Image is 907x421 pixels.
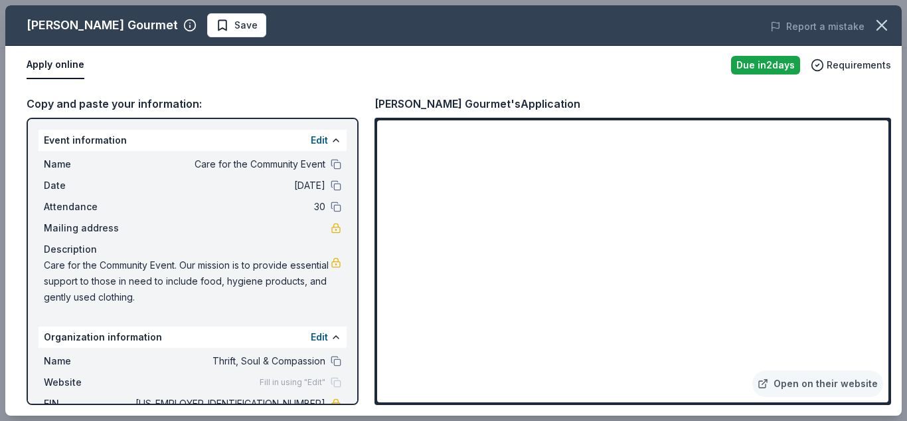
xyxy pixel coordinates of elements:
[27,51,84,79] button: Apply online
[811,57,891,73] button: Requirements
[311,132,328,148] button: Edit
[27,95,359,112] div: Copy and paste your information:
[770,19,865,35] button: Report a mistake
[44,156,133,172] span: Name
[374,95,580,112] div: [PERSON_NAME] Gourmet's Application
[44,353,133,369] span: Name
[133,178,325,194] span: [DATE]
[39,327,347,348] div: Organization information
[752,370,883,397] a: Open on their website
[44,220,133,236] span: Mailing address
[827,57,891,73] span: Requirements
[731,56,800,74] div: Due in 2 days
[44,374,133,390] span: Website
[39,130,347,151] div: Event information
[44,257,331,305] span: Care for the Community Event. Our mission is to provide essential support to those in need to inc...
[133,199,325,215] span: 30
[234,17,258,33] span: Save
[133,396,325,412] span: [US_EMPLOYER_IDENTIFICATION_NUMBER]
[133,156,325,172] span: Care for the Community Event
[44,178,133,194] span: Date
[44,199,133,215] span: Attendance
[207,13,266,37] button: Save
[311,329,328,345] button: Edit
[260,377,325,388] span: Fill in using "Edit"
[133,353,325,369] span: Thrift, Soul & Compassion
[44,241,341,257] div: Description
[27,15,178,36] div: [PERSON_NAME] Gourmet
[44,396,133,412] span: EIN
